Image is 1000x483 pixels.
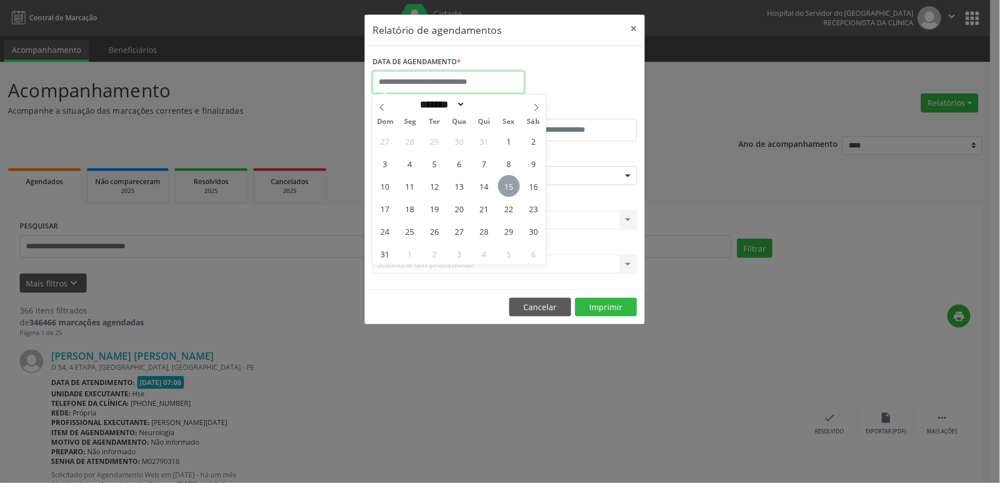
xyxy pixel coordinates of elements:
[508,101,637,119] label: ATÉ
[622,15,645,42] button: Close
[498,153,520,175] span: Agosto 8, 2025
[424,220,446,242] span: Agosto 26, 2025
[523,220,545,242] span: Agosto 30, 2025
[374,175,396,197] span: Agosto 10, 2025
[498,198,520,220] span: Agosto 22, 2025
[416,99,466,110] select: Month
[449,175,470,197] span: Agosto 13, 2025
[449,243,470,265] span: Setembro 3, 2025
[509,298,571,317] button: Cancelar
[397,118,422,126] span: Seg
[399,220,421,242] span: Agosto 25, 2025
[496,118,521,126] span: Sex
[424,130,446,152] span: Julho 29, 2025
[473,175,495,197] span: Agosto 14, 2025
[374,243,396,265] span: Agosto 31, 2025
[473,130,495,152] span: Julho 31, 2025
[447,118,472,126] span: Qua
[523,243,545,265] span: Setembro 6, 2025
[523,175,545,197] span: Agosto 16, 2025
[374,153,396,175] span: Agosto 3, 2025
[498,130,520,152] span: Agosto 1, 2025
[373,118,397,126] span: Dom
[473,198,495,220] span: Agosto 21, 2025
[449,130,470,152] span: Julho 30, 2025
[399,243,421,265] span: Setembro 1, 2025
[424,198,446,220] span: Agosto 19, 2025
[449,198,470,220] span: Agosto 20, 2025
[373,23,501,37] h5: Relatório de agendamentos
[424,153,446,175] span: Agosto 5, 2025
[575,298,637,317] button: Imprimir
[472,118,496,126] span: Qui
[374,130,396,152] span: Julho 27, 2025
[498,175,520,197] span: Agosto 15, 2025
[399,153,421,175] span: Agosto 4, 2025
[373,53,461,71] label: DATA DE AGENDAMENTO
[473,153,495,175] span: Agosto 7, 2025
[399,198,421,220] span: Agosto 18, 2025
[374,220,396,242] span: Agosto 24, 2025
[374,198,396,220] span: Agosto 17, 2025
[521,118,546,126] span: Sáb
[399,130,421,152] span: Julho 28, 2025
[523,198,545,220] span: Agosto 23, 2025
[465,99,503,110] input: Year
[473,243,495,265] span: Setembro 4, 2025
[498,220,520,242] span: Agosto 29, 2025
[498,243,520,265] span: Setembro 5, 2025
[424,175,446,197] span: Agosto 12, 2025
[449,220,470,242] span: Agosto 27, 2025
[473,220,495,242] span: Agosto 28, 2025
[523,130,545,152] span: Agosto 2, 2025
[399,175,421,197] span: Agosto 11, 2025
[424,243,446,265] span: Setembro 2, 2025
[449,153,470,175] span: Agosto 6, 2025
[523,153,545,175] span: Agosto 9, 2025
[422,118,447,126] span: Ter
